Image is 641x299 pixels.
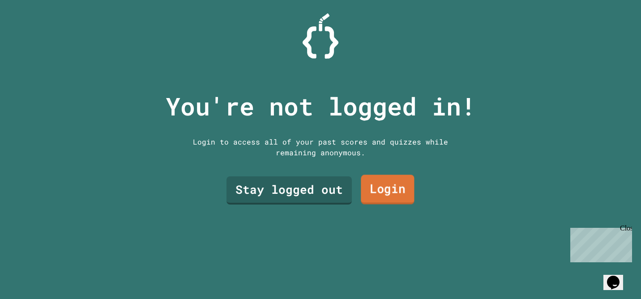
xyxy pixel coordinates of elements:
[303,13,338,59] img: Logo.svg
[603,263,632,290] iframe: chat widget
[4,4,62,57] div: Chat with us now!Close
[361,175,414,204] a: Login
[166,88,476,125] p: You're not logged in!
[186,137,455,158] div: Login to access all of your past scores and quizzes while remaining anonymous.
[567,224,632,262] iframe: chat widget
[226,176,352,205] a: Stay logged out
